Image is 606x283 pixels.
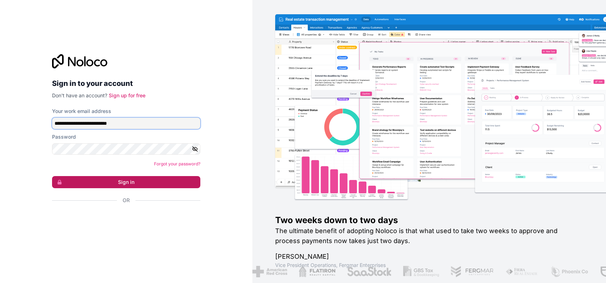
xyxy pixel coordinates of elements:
[52,143,200,155] input: Password
[52,77,200,90] h2: Sign in to your account
[275,226,583,246] h2: The ultimate benefit of adopting Noloco is that what used to take two weeks to approve and proces...
[52,176,200,188] button: Sign in
[505,266,539,277] img: /assets/fiera-fwj2N5v4.png
[451,266,494,277] img: /assets/fergmar-CudnrXN5.png
[275,215,583,226] h1: Two weeks down to two days
[252,266,287,277] img: /assets/american-red-cross-BAupjrZR.png
[347,266,392,277] img: /assets/saastock-C6Zbiodz.png
[154,161,200,166] a: Forgot your password?
[275,252,583,262] h1: [PERSON_NAME]
[48,212,198,227] iframe: Sign in with Google Button
[52,133,76,140] label: Password
[52,118,200,129] input: Email address
[275,262,583,269] h1: Vice President Operations , Fergmar Enterprises
[109,92,145,98] a: Sign up for free
[550,266,589,277] img: /assets/phoenix-BREaitsQ.png
[299,266,336,277] img: /assets/flatiron-C8eUkumj.png
[52,92,107,98] span: Don't have an account?
[123,197,130,204] span: Or
[52,108,111,115] label: Your work email address
[403,266,440,277] img: /assets/gbstax-C-GtDUiK.png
